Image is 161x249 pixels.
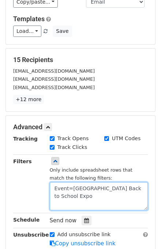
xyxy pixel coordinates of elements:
[13,85,95,90] small: [EMAIL_ADDRESS][DOMAIN_NAME]
[13,68,95,74] small: [EMAIL_ADDRESS][DOMAIN_NAME]
[13,95,44,104] a: +12 more
[13,56,148,64] h5: 15 Recipients
[13,26,41,37] a: Load...
[13,76,95,82] small: [EMAIL_ADDRESS][DOMAIN_NAME]
[13,15,45,23] a: Templates
[13,232,49,238] strong: Unsubscribe
[57,143,87,151] label: Track Clicks
[53,26,72,37] button: Save
[50,240,116,247] a: Copy unsubscribe link
[50,167,132,181] small: Only include spreadsheet rows that match the following filters:
[57,135,89,142] label: Track Opens
[13,158,32,164] strong: Filters
[13,123,148,131] h5: Advanced
[13,217,40,223] strong: Schedule
[124,214,161,249] iframe: Chat Widget
[112,135,141,142] label: UTM Codes
[13,136,38,142] strong: Tracking
[50,217,77,224] span: Send now
[57,231,111,238] label: Add unsubscribe link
